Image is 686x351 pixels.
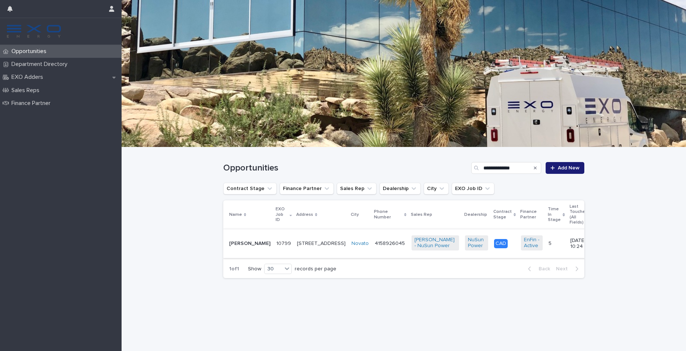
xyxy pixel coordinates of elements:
div: CAD [494,239,508,248]
p: Name [229,211,242,219]
a: EnFin - Active [524,237,540,249]
a: 4158926045 [375,241,405,246]
p: Finance Partner [8,100,56,107]
tr: [PERSON_NAME]1079910799 [STREET_ADDRESS]Novato 4158926045[PERSON_NAME] - NuSun Power NuSun Power ... [223,229,604,258]
p: EXO Job ID [276,205,288,224]
p: Sales Reps [8,87,45,94]
img: FKS5r6ZBThi8E5hshIGi [6,24,62,39]
button: Dealership [379,183,421,194]
a: Novato [351,241,369,247]
p: 10799 [276,239,293,247]
p: Show [248,266,261,272]
p: Last Touched (All Fields) [570,203,588,227]
a: NuSun Power [468,237,485,249]
p: EXO Adders [8,74,49,81]
button: Finance Partner [280,183,334,194]
input: Search [471,162,541,174]
a: Add New [546,162,584,174]
span: Next [556,266,572,271]
span: Back [534,266,550,271]
a: [PERSON_NAME] - NuSun Power [414,237,456,249]
button: Back [522,266,553,272]
p: Contract Stage [493,208,512,221]
p: [DATE] 10:24 am [570,238,592,250]
span: Add New [558,165,580,171]
p: Dealership [464,211,487,219]
button: Next [553,266,584,272]
button: Contract Stage [223,183,277,194]
button: Sales Rep [337,183,377,194]
p: Time In Stage [548,205,561,224]
p: Opportunities [8,48,52,55]
button: City [424,183,449,194]
h1: Opportunities [223,163,468,173]
p: Address [296,211,313,219]
p: Phone Number [374,208,402,221]
button: EXO Job ID [452,183,494,194]
p: records per page [295,266,336,272]
p: 5 [549,239,553,247]
p: Sales Rep [411,211,432,219]
p: City [351,211,359,219]
p: Department Directory [8,61,73,68]
p: [STREET_ADDRESS] [297,241,346,247]
p: Finance Partner [520,208,543,221]
p: 1 of 1 [223,260,245,278]
p: [PERSON_NAME] [229,241,270,247]
div: 30 [265,265,282,273]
